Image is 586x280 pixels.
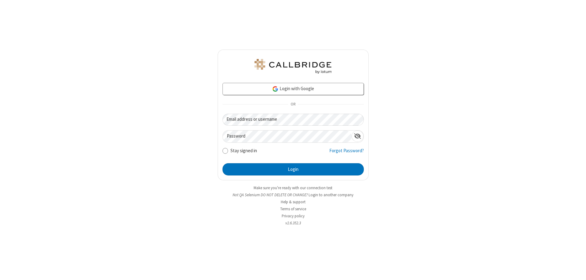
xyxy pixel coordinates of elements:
a: Privacy policy [282,213,305,219]
label: Stay signed in [230,147,257,154]
img: QA Selenium DO NOT DELETE OR CHANGE [253,59,333,74]
a: Terms of service [280,206,306,212]
a: Login with Google [222,83,364,95]
button: Login to another company [309,192,353,198]
input: Email address or username [222,114,364,126]
span: OR [288,100,298,109]
button: Login [222,163,364,175]
div: Show password [352,131,364,142]
input: Password [223,131,352,142]
li: Not QA Selenium DO NOT DELETE OR CHANGE? [218,192,369,198]
img: google-icon.png [272,86,279,92]
a: Help & support [281,199,306,204]
li: v2.6.352.3 [218,220,369,226]
a: Make sure you're ready with our connection test [254,185,332,190]
a: Forgot Password? [329,147,364,159]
